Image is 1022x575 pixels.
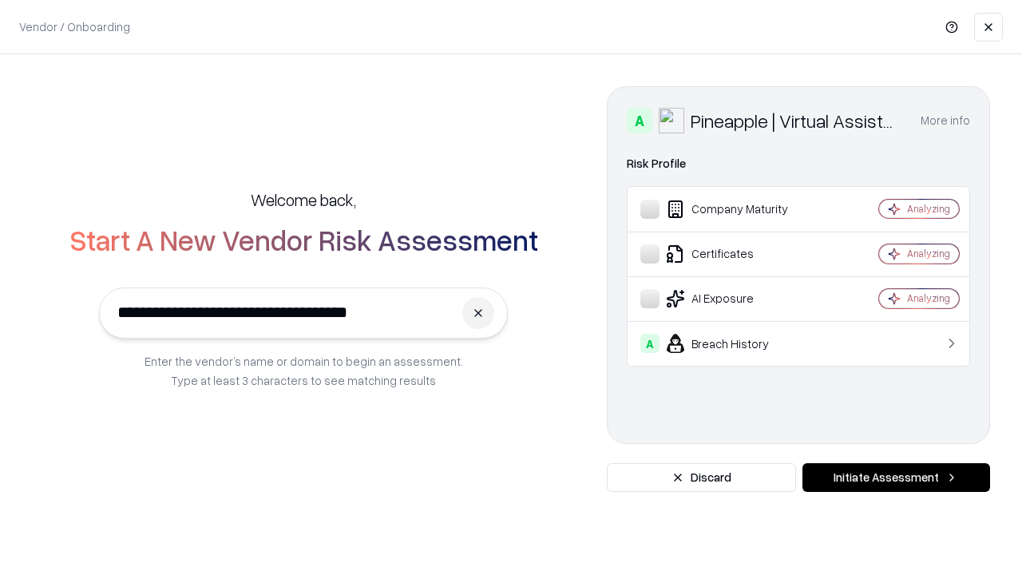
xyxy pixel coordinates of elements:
div: Company Maturity [640,200,831,219]
button: More info [921,106,970,135]
div: Analyzing [907,202,950,216]
div: Breach History [640,334,831,353]
div: Analyzing [907,291,950,305]
h2: Start A New Vendor Risk Assessment [69,224,538,256]
img: Pineapple | Virtual Assistant Agency [659,108,684,133]
div: Analyzing [907,247,950,260]
button: Discard [607,463,796,492]
button: Initiate Assessment [802,463,990,492]
div: A [627,108,652,133]
p: Enter the vendor’s name or domain to begin an assessment. Type at least 3 characters to see match... [145,351,463,390]
div: Risk Profile [627,154,970,173]
p: Vendor / Onboarding [19,18,130,35]
div: AI Exposure [640,289,831,308]
div: Certificates [640,244,831,264]
div: A [640,334,660,353]
h5: Welcome back, [251,188,356,211]
div: Pineapple | Virtual Assistant Agency [691,108,901,133]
